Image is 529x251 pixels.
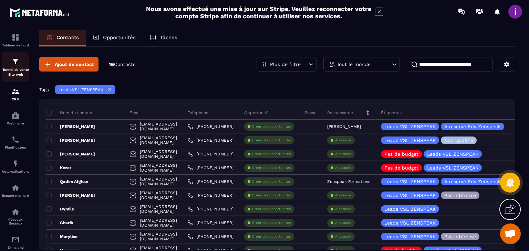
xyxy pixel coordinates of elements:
p: Créer des opportunités [252,138,291,143]
p: Créer des opportunités [252,220,291,225]
p: Créer des opportunités [252,179,291,184]
p: Tags : [39,87,52,92]
p: Leads VSL ZENSPEAK [384,220,436,225]
p: Pas de budget [384,165,418,170]
p: Contacts [56,34,79,41]
p: Kezer [46,165,71,171]
a: [PHONE_NUMBER] [188,165,234,171]
a: [PHONE_NUMBER] [188,234,234,239]
a: [PHONE_NUMBER] [188,193,234,198]
p: Leads VSL ZENSPEAK [384,179,436,184]
a: [PHONE_NUMBER] [188,220,234,226]
img: automations [11,160,20,168]
p: Dymile [46,206,74,212]
p: A reservé Rdv Zenspeak [444,179,501,184]
p: À associe [335,138,351,143]
p: 16 [109,61,135,68]
p: Réseaux Sociaux [2,218,29,225]
p: Plus de filtre [270,62,301,67]
a: [PHONE_NUMBER] [188,179,234,184]
p: Créer des opportunités [252,207,291,211]
img: automations [11,111,20,120]
a: social-networksocial-networkRéseaux Sociaux [2,203,29,230]
p: Créer des opportunités [252,193,291,198]
p: Tunnel de vente Site web [2,67,29,77]
p: Leads VSL ZENSPEAK [384,124,436,129]
p: Phase [305,110,317,116]
a: [PHONE_NUMBER] [188,124,234,129]
a: [PHONE_NUMBER] [188,138,234,143]
p: À associe [335,207,351,211]
p: Leads VSL ZENSPEAK [384,193,436,198]
p: [PERSON_NAME] [46,138,95,143]
span: Contacts [114,62,135,67]
p: [PERSON_NAME] [46,193,95,198]
a: automationsautomationsWebinaire [2,106,29,130]
p: [PERSON_NAME] [327,124,361,129]
p: CRM [2,97,29,101]
p: À associe [335,152,351,156]
p: E-mailing [2,245,29,249]
p: À associe [335,165,351,170]
img: email [11,236,20,244]
img: formation [11,33,20,42]
p: Opportunité [244,110,269,116]
p: Créer des opportunités [252,124,291,129]
p: [PERSON_NAME] [46,124,95,129]
p: Zenspeak Formations [327,179,370,184]
img: scheduler [11,135,20,144]
p: Leads VSL ZENSPEAK [427,152,478,156]
a: Tâches [143,30,184,46]
p: Tout le monde [337,62,371,67]
p: Téléphone [188,110,208,116]
p: À associe [335,220,351,225]
a: formationformationCRM [2,82,29,106]
h2: Nous avons effectué une mise à jour sur Stripe. Veuillez reconnecter votre compte Stripe afin de ... [146,5,372,20]
p: Email [129,110,141,116]
p: [PERSON_NAME] [46,151,95,157]
p: Automatisations [2,170,29,173]
p: Responsable [327,110,353,116]
p: Leads VSL ZENSPEAK [59,87,103,92]
a: Contacts [39,30,86,46]
p: Tableau de bord [2,43,29,47]
p: Tâches [160,34,177,41]
p: Créer des opportunités [252,165,291,170]
p: Étiquettes [381,110,402,116]
img: formation [11,57,20,66]
img: social-network [11,208,20,216]
p: Non Qualifié [444,138,473,143]
p: Planificateur [2,145,29,149]
p: Maryline [46,234,77,239]
p: À associe [335,234,351,239]
p: Pas de budget [384,152,418,156]
p: Pas Intéressé [444,234,476,239]
a: automationsautomationsAutomatisations [2,154,29,178]
img: logo [10,6,72,19]
p: Leads VSL ZENSPEAK [384,138,436,143]
a: automationsautomationsEspace membre [2,178,29,203]
p: Leads VSL ZENSPEAK [384,234,436,239]
p: Gharib [46,220,73,226]
a: [PHONE_NUMBER] [188,151,234,157]
a: formationformationTunnel de vente Site web [2,52,29,82]
p: Créer des opportunités [252,234,291,239]
p: Opportunités [103,34,136,41]
a: schedulerschedulerPlanificateur [2,130,29,154]
button: Ajout de contact [39,57,98,72]
p: Leads VSL ZENSPEAK [384,207,436,211]
p: Espace membre [2,194,29,197]
a: formationformationTableau de bord [2,28,29,52]
p: A reservé Rdv Zenspeak [444,124,501,129]
p: Webinaire [2,121,29,125]
span: Ajout de contact [55,61,94,68]
p: Pas Intéressé [444,193,476,198]
p: Créer des opportunités [252,152,291,156]
p: Nom du contact [46,110,93,116]
p: Leads VSL ZENSPEAK [427,165,478,170]
p: Qadim Afghan [46,179,88,184]
div: Ouvrir le chat [500,223,521,244]
img: automations [11,184,20,192]
a: Opportunités [86,30,143,46]
p: À associe [335,193,351,198]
